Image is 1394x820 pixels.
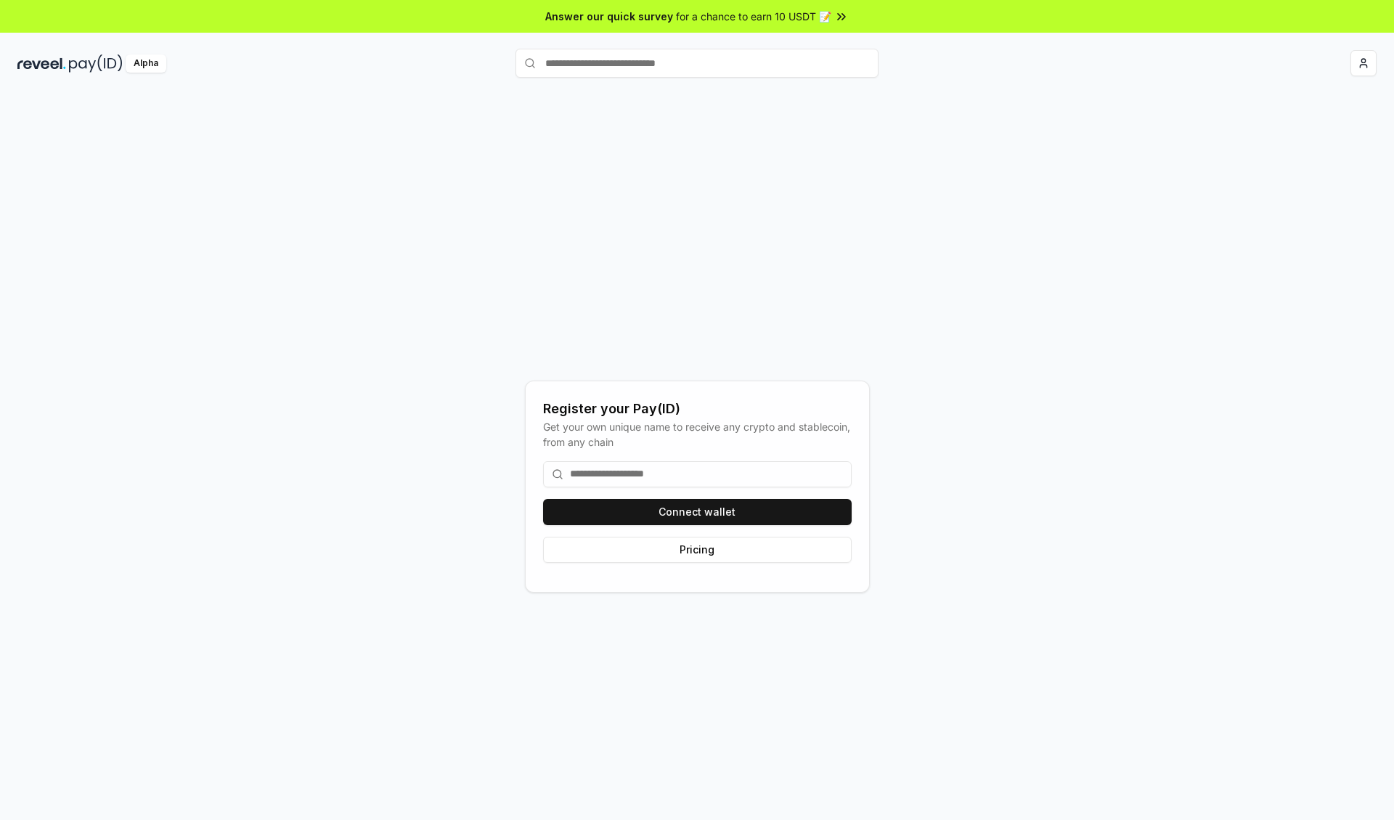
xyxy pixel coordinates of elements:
button: Connect wallet [543,499,852,525]
span: Answer our quick survey [545,9,673,24]
div: Alpha [126,54,166,73]
div: Get your own unique name to receive any crypto and stablecoin, from any chain [543,419,852,450]
img: pay_id [69,54,123,73]
div: Register your Pay(ID) [543,399,852,419]
span: for a chance to earn 10 USDT 📝 [676,9,831,24]
img: reveel_dark [17,54,66,73]
button: Pricing [543,537,852,563]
